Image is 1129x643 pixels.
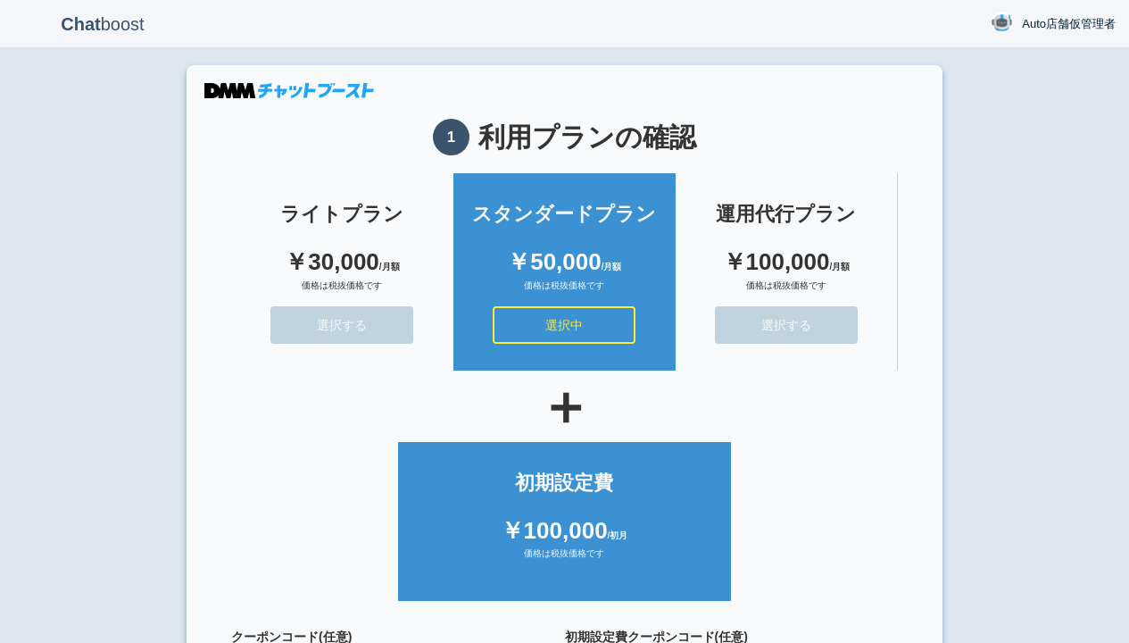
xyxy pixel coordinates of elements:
[231,380,898,433] div: ＋
[693,200,879,228] div: 運用代行プラン
[471,280,658,306] div: 価格は税抜価格です
[270,306,413,344] button: 選択する
[379,262,400,271] span: /月額
[471,200,658,228] div: スタンダードプラン
[1022,15,1116,33] span: Auto店舗仮管理者
[416,469,713,497] div: 初期設定費
[416,514,713,547] div: ￥100,000
[715,306,858,344] button: 選択する
[249,246,436,279] div: ￥30,000
[249,280,436,306] div: 価格は税抜価格です
[602,262,622,271] span: /月額
[204,83,374,98] img: DMMチャットブースト
[249,200,436,228] div: ライトプラン
[231,119,898,155] h1: 利用プランの確認
[433,119,469,155] span: 1
[13,2,192,46] p: boost
[991,12,1013,34] img: User Image
[471,246,658,279] div: ￥50,000
[693,280,879,306] div: 価格は税抜価格です
[829,262,850,271] span: /月額
[693,246,879,279] div: ￥100,000
[61,14,100,34] b: Chat
[493,306,635,344] button: 選択中
[416,547,713,574] div: 価格は税抜価格です
[608,530,628,540] span: /初月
